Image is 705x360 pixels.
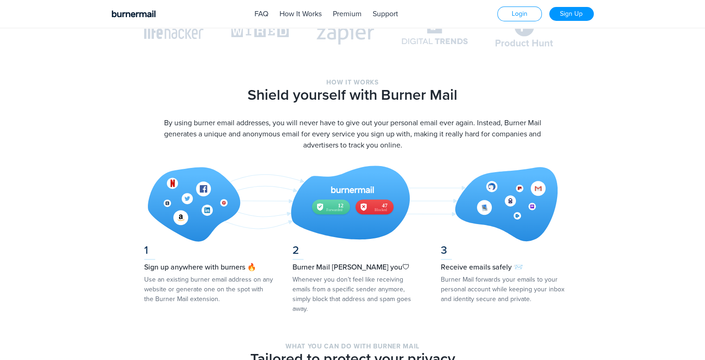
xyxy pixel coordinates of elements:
[292,275,422,314] div: Whenever you don’t feel like receiving emails from a specific sender anymore, simply block that a...
[441,245,571,260] div: 3
[292,245,422,260] div: 2
[144,79,561,86] span: How it works
[148,166,558,242] img: How it works
[495,17,553,46] img: Product Hunt
[441,264,571,271] div: Receive emails safely 📨
[144,343,561,350] span: What you can do with Burner Mail
[144,245,274,260] div: 1
[144,275,274,304] div: Use an existing burner email address on any website or generate one on the spot with the Burner M...
[279,9,322,19] a: How It Works
[144,24,203,39] img: Lifehacker
[112,10,156,18] img: Burnermail logo black
[144,117,561,151] p: By using burner email addresses, you will never have to give out your personal email ever again. ...
[292,264,422,271] div: Burner Mail [PERSON_NAME] you🛡
[254,9,268,19] a: FAQ
[497,6,542,21] a: Login
[317,19,374,45] img: Zapier Blog
[231,26,289,38] img: Wired
[144,264,274,271] div: Sign up anywhere with burners 🔥
[144,88,561,103] h2: Shield yourself with Burner Mail
[373,9,398,19] a: Support
[402,19,468,45] img: Digital Trends
[333,9,362,19] a: Premium
[549,7,594,21] a: Sign Up
[441,275,571,304] div: Burner Mail forwards your emails to your personal account while keeping your inbox and identity s...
